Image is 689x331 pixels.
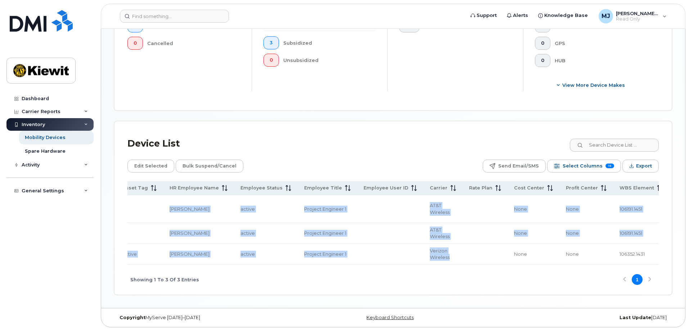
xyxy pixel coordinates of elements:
[170,206,210,212] span: [PERSON_NAME]
[127,134,180,153] div: Device List
[658,300,684,326] iframe: Messenger Launcher
[270,57,273,63] span: 0
[620,230,642,236] span: 106191.1451
[477,12,497,19] span: Support
[541,40,544,46] span: 0
[465,8,502,23] a: Support
[555,37,648,50] div: GPS
[147,37,240,50] div: Cancelled
[570,139,659,152] input: Search Device List ...
[513,12,528,19] span: Alerts
[533,8,593,23] a: Knowledge Base
[636,161,652,171] span: Export
[304,185,342,191] span: Employee Title
[541,58,544,63] span: 0
[566,185,598,191] span: Profit Center
[535,37,550,50] button: 0
[555,54,648,67] div: HUB
[430,248,450,260] span: Verizon Wireless
[430,202,450,215] span: AT&T Wireless
[127,37,143,50] button: 0
[176,160,243,173] button: Bulk Suspend/Cancel
[616,10,659,16] span: [PERSON_NAME] Jupiter
[620,185,654,191] span: WBS Element
[134,40,137,46] span: 0
[240,251,255,257] span: active
[122,251,137,257] span: Active
[114,315,300,321] div: MyServe [DATE]–[DATE]
[122,185,148,191] span: Asset Tag
[498,161,539,171] span: Send Email/SMS
[469,185,492,191] span: Rate Plan
[602,12,610,21] span: MJ
[514,230,527,236] span: None
[605,164,614,168] span: 16
[632,274,643,285] button: Page 1
[547,160,621,173] button: Select Columns 16
[240,185,283,191] span: Employee Status
[562,82,625,89] span: View More Device Makes
[283,54,376,67] div: Unsubsidized
[430,185,447,191] span: Carrier
[483,160,546,173] button: Send Email/SMS
[616,16,659,22] span: Read Only
[130,274,199,285] span: Showing 1 To 3 Of 3 Entries
[620,251,645,257] span: 106352.1431
[170,251,210,257] span: [PERSON_NAME]
[594,9,672,23] div: Morgan Jupiter
[264,36,279,49] button: 3
[270,40,273,46] span: 3
[240,230,255,236] span: active
[622,160,659,173] button: Export
[514,185,544,191] span: Cost Center
[430,227,450,240] span: AT&T Wireless
[620,206,642,212] span: 106191.1451
[535,54,550,67] button: 0
[486,315,672,321] div: [DATE]
[134,161,167,171] span: Edit Selected
[170,185,219,191] span: HR Employee Name
[364,185,408,191] span: Employee User ID
[620,315,651,320] strong: Last Update
[514,206,527,212] span: None
[544,12,588,19] span: Knowledge Base
[127,160,174,173] button: Edit Selected
[566,230,579,236] span: None
[304,251,346,257] span: Project Engineer 1
[170,230,210,236] span: [PERSON_NAME]
[563,161,603,171] span: Select Columns
[120,10,229,23] input: Find something...
[514,251,527,257] span: None
[120,315,145,320] strong: Copyright
[502,8,533,23] a: Alerts
[183,161,237,171] span: Bulk Suspend/Cancel
[535,79,647,91] button: View More Device Makes
[566,251,579,257] span: None
[240,206,255,212] span: active
[283,36,376,49] div: Subsidized
[366,315,414,320] a: Keyboard Shortcuts
[566,206,579,212] span: None
[304,230,346,236] span: Project Engineer 1
[264,54,279,67] button: 0
[304,206,346,212] span: Project Engineer 1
